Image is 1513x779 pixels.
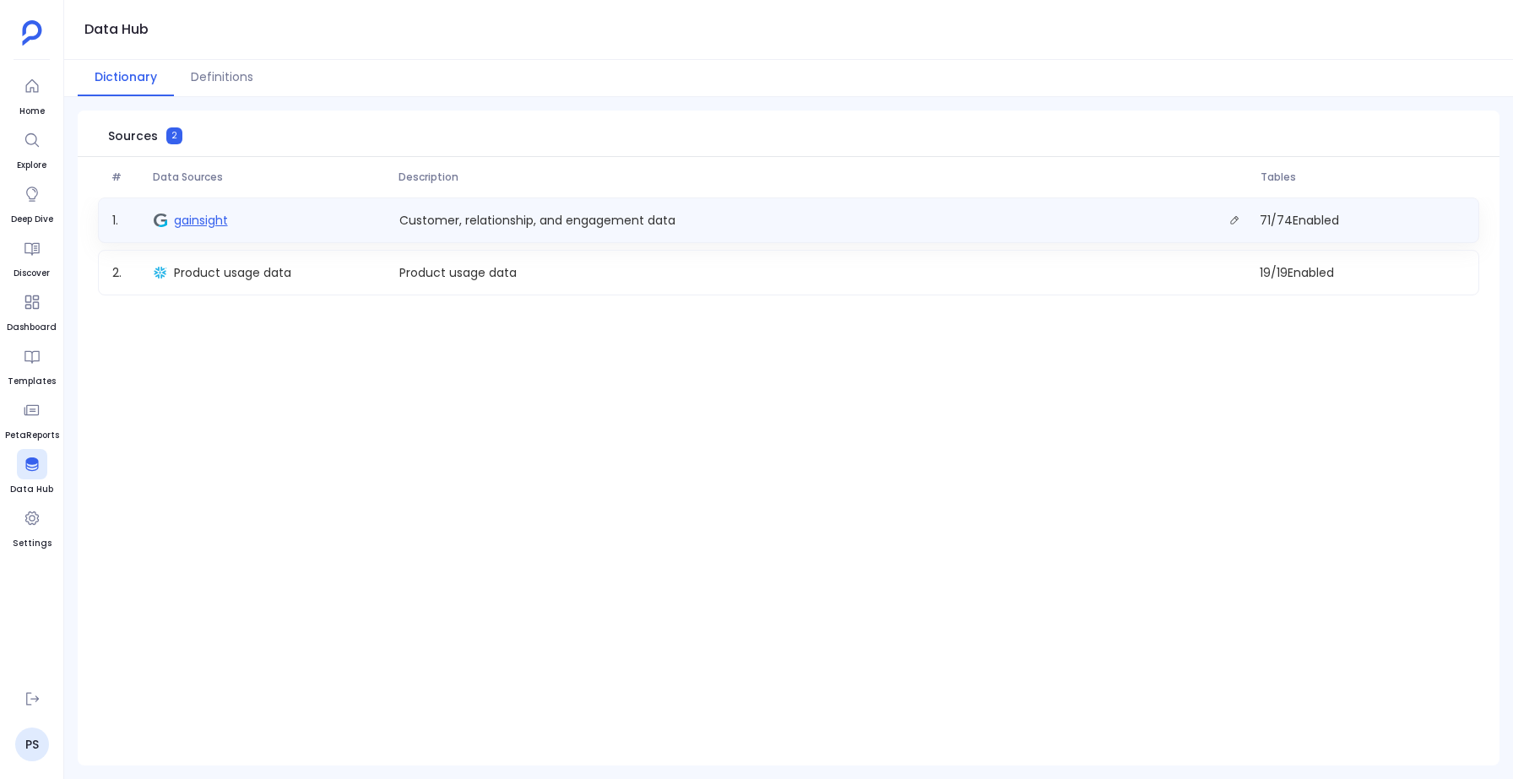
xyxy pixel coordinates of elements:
span: gainsight [174,212,228,229]
span: Tables [1254,170,1472,184]
span: 2 . [106,264,147,282]
span: Settings [13,537,52,550]
a: Data Hub [10,449,53,496]
a: Deep Dive [11,179,53,226]
button: Dictionary [78,60,174,96]
span: Discover [14,267,50,280]
span: 2 [166,127,182,144]
a: Home [17,71,47,118]
span: 19 / 19 Enabled [1253,264,1472,282]
span: Templates [8,375,56,388]
span: Description [392,170,1254,184]
span: 71 / 74 Enabled [1253,208,1472,232]
span: Explore [17,159,47,172]
span: Home [17,105,47,118]
a: Explore [17,125,47,172]
a: PS [15,728,49,761]
span: Dashboard [7,321,57,334]
p: Customer, relationship, and engagement data [393,212,682,230]
a: Templates [8,341,56,388]
span: Sources [108,127,158,144]
a: Settings [13,503,52,550]
img: petavue logo [22,20,42,46]
span: Data Sources [146,170,393,184]
span: 1 . [106,208,147,232]
a: Discover [14,233,50,280]
h1: Data Hub [84,18,149,41]
button: Definitions [174,60,270,96]
p: Product usage data [393,264,523,282]
span: Product usage data [174,264,291,281]
span: PetaReports [5,429,59,442]
a: PetaReports [5,395,59,442]
span: # [105,170,146,184]
button: Edit description. [1223,208,1246,232]
span: Data Hub [10,483,53,496]
a: Dashboard [7,287,57,334]
span: Deep Dive [11,213,53,226]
